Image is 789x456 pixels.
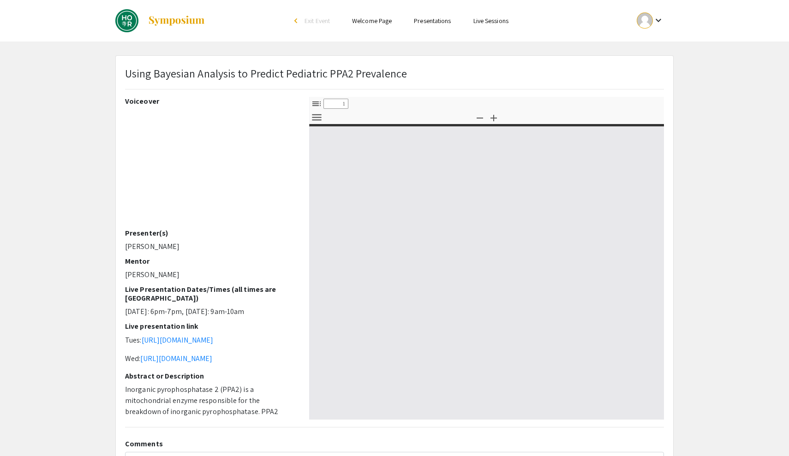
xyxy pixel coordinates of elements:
[627,10,674,31] button: Expand account dropdown
[294,18,300,24] div: arrow_back_ios
[486,111,502,124] button: Zoom In
[352,17,392,25] a: Welcome Page
[125,257,295,266] h2: Mentor
[653,15,664,26] mat-icon: Expand account dropdown
[125,241,295,252] p: [PERSON_NAME]
[125,322,295,331] h2: Live presentation link
[125,335,295,346] p: Tues:
[125,285,295,302] h2: Live Presentation Dates/Times (all times are [GEOGRAPHIC_DATA])
[414,17,451,25] a: Presentations
[125,269,295,280] p: [PERSON_NAME]
[125,306,295,317] p: [DATE]: 6pm-7pm, [DATE]: 9am-10am
[309,111,324,124] button: Tools
[323,99,348,109] input: Page
[115,9,205,32] a: DREAMS: Fall 2024
[125,372,295,380] h2: Abstract or Description
[473,17,508,25] a: Live Sessions
[125,229,295,237] h2: Presenter(s)
[125,97,295,106] h2: Voiceover
[148,15,205,26] img: Symposium by ForagerOne
[305,17,330,25] span: Exit Event
[125,353,295,364] p: Wed:
[472,111,488,124] button: Zoom Out
[125,439,664,448] h2: Comments
[142,335,214,345] a: [URL][DOMAIN_NAME]
[125,65,407,82] p: Using Bayesian Analysis to Predict Pediatric PPA2 Prevalence
[7,415,39,449] iframe: Chat
[115,9,138,32] img: DREAMS: Fall 2024
[309,97,324,111] button: Toggle Sidebar
[140,354,212,363] a: [URL][DOMAIN_NAME]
